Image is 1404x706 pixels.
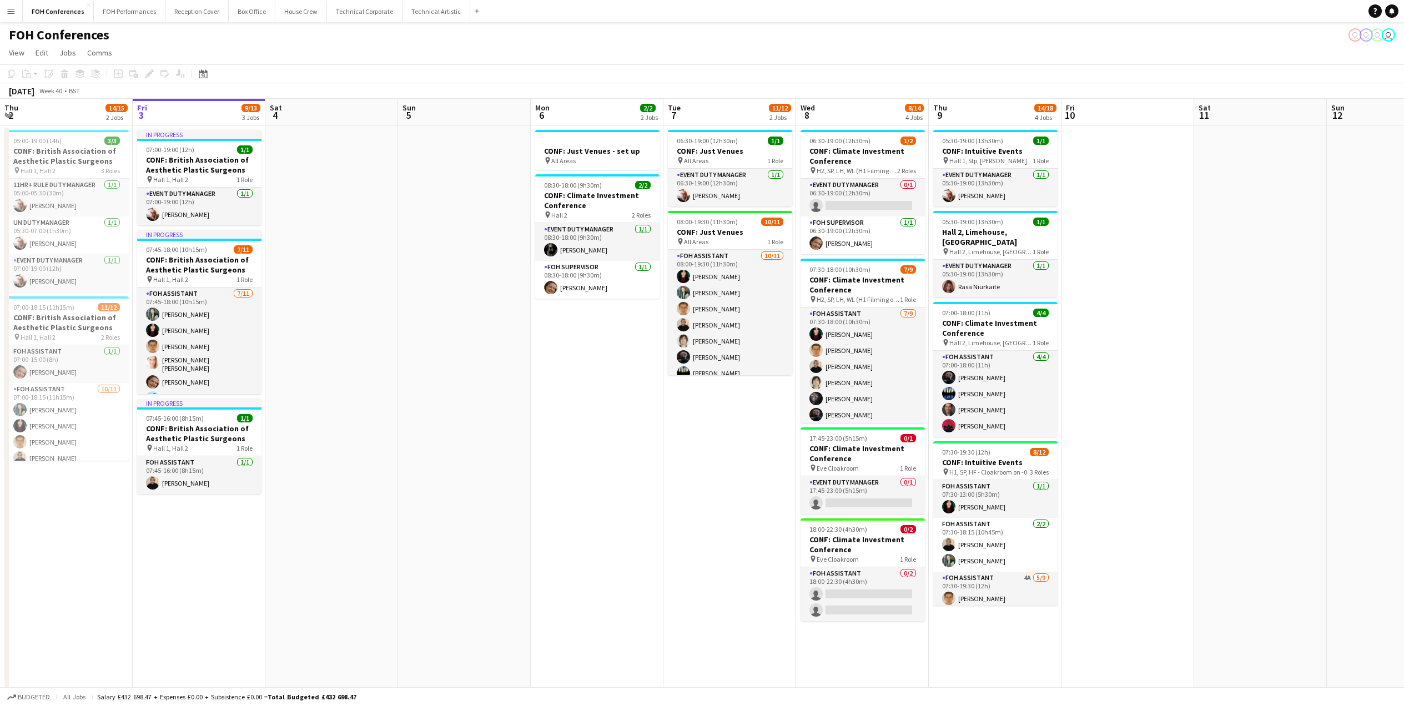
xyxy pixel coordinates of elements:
div: 05:30-19:00 (13h30m)1/1CONF: Intuitive Events Hall 1, Stp, [PERSON_NAME]1 RoleEvent Duty Manager1... [933,130,1058,206]
span: 1 Role [1033,339,1049,347]
span: 1/1 [237,145,253,154]
app-job-card: In progress07:45-18:00 (10h15m)7/11CONF: British Association of Aesthetic Plastic Surgeons Hall 1... [137,230,261,394]
div: In progress07:45-16:00 (8h15m)1/1CONF: British Association of Aesthetic Plastic Surgeons Hall 1, ... [137,399,261,494]
span: 05:30-19:00 (13h30m) [942,137,1003,145]
h3: CONF: Climate Investment Conference [801,534,925,554]
span: 4/4 [1033,309,1049,317]
div: In progress07:00-19:00 (12h)1/1CONF: British Association of Aesthetic Plastic Surgeons Hall 1, Ha... [137,130,261,225]
div: 07:00-18:00 (11h)4/4CONF: Climate Investment Conference Hall 2, Limehouse, [GEOGRAPHIC_DATA]1 Rol... [933,302,1058,437]
span: 1/1 [237,414,253,422]
app-job-card: 08:00-19:30 (11h30m)10/11CONF: Just Venues All Areas1 RoleFOH Assistant10/1108:00-19:30 (11h30m)[... [668,211,792,375]
div: 07:30-19:30 (12h)8/12CONF: Intuitive Events H1, SP, HF - Cloakroom on -03 RolesFOH Assistant1/107... [933,441,1058,606]
app-card-role: FOH Assistant0/218:00-22:30 (4h30m) [801,567,925,621]
div: 2 Jobs [769,113,791,122]
span: Hall 1, Hall 2 [21,167,56,175]
span: All jobs [61,693,88,701]
span: Fri [137,103,147,113]
app-card-role: Event Duty Manager0/106:30-19:00 (12h30m) [801,179,925,216]
app-card-role: Event Duty Manager1/106:30-19:00 (12h30m)[PERSON_NAME] [668,169,792,206]
span: 3 Roles [1030,468,1049,476]
button: FOH Conferences [23,1,94,22]
span: 1 Role [900,555,916,563]
span: 12 [1330,109,1345,122]
app-card-role: FOH Assistant1/107:00-15:00 (8h)[PERSON_NAME] [4,345,129,383]
span: Sat [270,103,282,113]
span: Hall 1, Hall 2 [153,444,188,452]
span: 06:30-19:00 (12h30m) [809,137,870,145]
span: 1 Role [900,295,916,304]
span: Tue [668,103,681,113]
div: 3 Jobs [242,113,260,122]
span: Hall 2 [551,211,567,219]
span: View [9,48,24,58]
div: 06:30-19:00 (12h30m)1/2CONF: Climate Investment Conference H2, SP, LH, WL (H1 Filming only)2 Role... [801,130,925,254]
span: Hall 1, Hall 2 [153,175,188,184]
h3: CONF: British Association of Aesthetic Plastic Surgeons [137,155,261,175]
a: Edit [31,46,53,60]
a: View [4,46,29,60]
span: H2, SP, LH, WL (H1 Filming only) [817,295,900,304]
span: Week 40 [37,87,64,95]
app-job-card: 08:30-18:00 (9h30m)2/2CONF: Climate Investment Conference Hall 22 RolesEvent Duty Manager1/108:30... [535,174,660,299]
span: 1 Role [1033,157,1049,165]
span: Thu [4,103,18,113]
span: 1 Role [236,444,253,452]
span: 1 Role [767,157,783,165]
div: [DATE] [9,85,34,97]
div: In progress [137,399,261,407]
app-user-avatar: Visitor Services [1348,28,1362,42]
span: 07:00-19:00 (12h) [146,145,194,154]
app-card-role: Event Duty Manager1/105:30-19:00 (13h30m)[PERSON_NAME] [933,169,1058,206]
button: FOH Performances [94,1,165,22]
span: Hall 2, Limehouse, [GEOGRAPHIC_DATA] [949,339,1033,347]
span: Eve Cloakroom [817,555,859,563]
h3: CONF: Climate Investment Conference [535,190,660,210]
app-user-avatar: Visitor Services [1371,28,1384,42]
span: 10 [1064,109,1075,122]
span: Sun [1331,103,1345,113]
h3: CONF: Intuitive Events [933,146,1058,156]
span: 7/11 [234,245,253,254]
span: 11/12 [98,303,120,311]
span: 3 [135,109,147,122]
span: Mon [535,103,550,113]
h3: CONF: British Association of Aesthetic Plastic Surgeons [137,255,261,275]
span: Hall 2, Limehouse, [GEOGRAPHIC_DATA] [949,248,1033,256]
span: 9/13 [241,104,260,112]
h3: CONF: Just Venues [668,227,792,237]
span: Sat [1199,103,1211,113]
span: 8 [799,109,815,122]
div: 4 Jobs [905,113,923,122]
div: 05:00-19:00 (14h)3/3CONF: British Association of Aesthetic Plastic Surgeons Hall 1, Hall 23 Roles... [4,130,129,292]
app-card-role: Event Duty Manager1/107:00-19:00 (12h)[PERSON_NAME] [137,188,261,225]
span: 07:30-19:30 (12h) [942,448,990,456]
span: 17:45-23:00 (5h15m) [809,434,867,442]
span: 1 Role [236,275,253,284]
span: 08:00-19:30 (11h30m) [677,218,738,226]
button: Box Office [229,1,275,22]
span: 08:30-18:00 (9h30m) [544,181,602,189]
button: Budgeted [6,691,52,703]
span: 1 Role [1033,248,1049,256]
span: 11 [1197,109,1211,122]
span: Wed [801,103,815,113]
a: Jobs [55,46,80,60]
app-card-role: FOH Assistant2/207:30-18:15 (10h45m)[PERSON_NAME][PERSON_NAME] [933,518,1058,572]
app-job-card: 18:00-22:30 (4h30m)0/2CONF: Climate Investment Conference Eve Cloakroom1 RoleFOH Assistant0/218:0... [801,518,925,621]
span: 5 [401,109,416,122]
app-card-role: FOH Supervisor1/108:30-18:00 (9h30m)[PERSON_NAME] [535,261,660,299]
div: Salary £432 698.47 + Expenses £0.00 + Subsistence £0.00 = [97,693,356,701]
span: 6 [534,109,550,122]
app-card-role: FOH Assistant10/1107:00-18:15 (11h15m)[PERSON_NAME][PERSON_NAME][PERSON_NAME][PERSON_NAME] [4,383,129,582]
span: 07:45-16:00 (8h15m) [146,414,204,422]
span: Sun [402,103,416,113]
app-job-card: 17:45-23:00 (5h15m)0/1CONF: Climate Investment Conference Eve Cloakroom1 RoleEvent Duty Manager0/... [801,427,925,514]
app-user-avatar: Visitor Services [1360,28,1373,42]
span: 10/11 [761,218,783,226]
app-job-card: 07:00-18:15 (11h15m)11/12CONF: British Association of Aesthetic Plastic Surgeons Hall 1, Hall 22 ... [4,296,129,461]
span: 3/3 [104,137,120,145]
div: 2 Jobs [641,113,658,122]
span: Fri [1066,103,1075,113]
